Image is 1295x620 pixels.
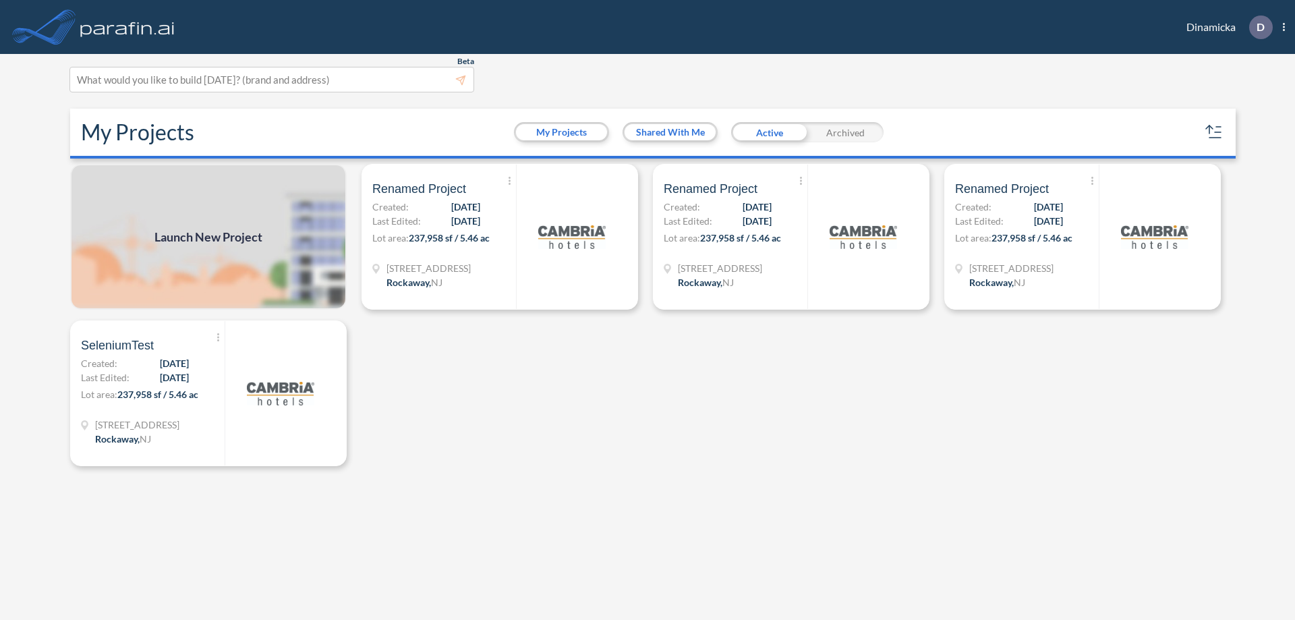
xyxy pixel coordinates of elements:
span: Renamed Project [955,181,1049,197]
span: 321 Mt Hope Ave [678,261,762,275]
span: Beta [457,56,474,67]
span: Lot area: [664,232,700,244]
button: My Projects [516,124,607,140]
a: Launch New Project [70,164,347,310]
div: Dinamicka [1166,16,1285,39]
span: Created: [372,200,409,214]
span: 321 Mt Hope Ave [969,261,1054,275]
span: [DATE] [1034,200,1063,214]
span: 237,958 sf / 5.46 ac [409,232,490,244]
span: NJ [431,277,442,288]
h2: My Projects [81,119,194,145]
img: logo [247,360,314,427]
span: 321 Mt Hope Ave [386,261,471,275]
img: logo [830,203,897,271]
img: logo [1121,203,1188,271]
span: Rockaway , [678,277,722,288]
span: Created: [81,356,117,370]
span: NJ [140,433,151,445]
span: Last Edited: [664,214,712,228]
span: NJ [722,277,734,288]
div: Active [731,122,807,142]
span: Last Edited: [955,214,1004,228]
span: Created: [664,200,700,214]
span: [DATE] [160,356,189,370]
span: Renamed Project [664,181,757,197]
span: [DATE] [1034,214,1063,228]
span: Lot area: [372,232,409,244]
button: sort [1203,121,1225,143]
span: Launch New Project [154,228,262,246]
div: Rockaway, NJ [678,275,734,289]
p: D [1257,21,1265,33]
span: Rockaway , [95,433,140,445]
div: Archived [807,122,884,142]
span: 237,958 sf / 5.46 ac [991,232,1072,244]
div: Rockaway, NJ [969,275,1025,289]
span: 237,958 sf / 5.46 ac [700,232,781,244]
span: [DATE] [160,370,189,385]
span: Last Edited: [81,370,129,385]
span: Rockaway , [386,277,431,288]
span: SeleniumTest [81,337,154,354]
span: Renamed Project [372,181,466,197]
span: Lot area: [955,232,991,244]
span: Lot area: [81,389,117,400]
span: [DATE] [451,214,480,228]
span: Created: [955,200,991,214]
span: 237,958 sf / 5.46 ac [117,389,198,400]
span: Last Edited: [372,214,421,228]
button: Shared With Me [625,124,716,140]
img: add [70,164,347,310]
img: logo [538,203,606,271]
span: [DATE] [743,200,772,214]
div: Rockaway, NJ [95,432,151,446]
span: [DATE] [743,214,772,228]
div: Rockaway, NJ [386,275,442,289]
span: NJ [1014,277,1025,288]
span: [DATE] [451,200,480,214]
span: Rockaway , [969,277,1014,288]
span: 321 Mt Hope Ave [95,418,179,432]
img: logo [78,13,177,40]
